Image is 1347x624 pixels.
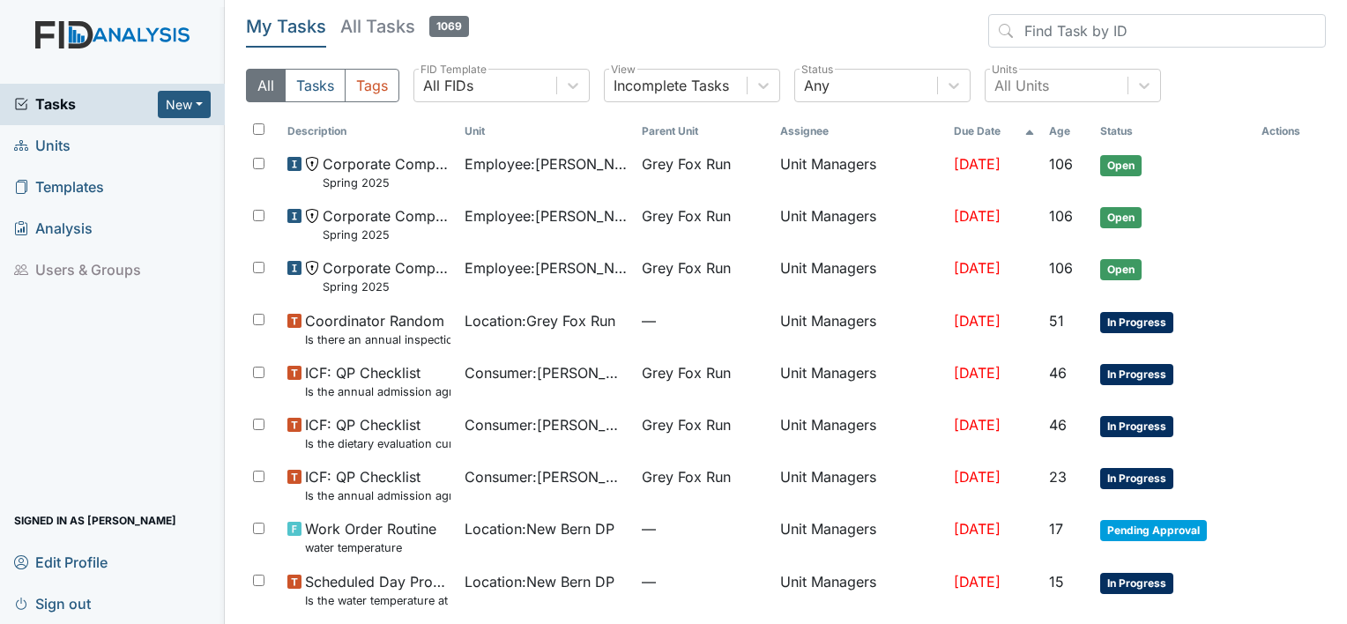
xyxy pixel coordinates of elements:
span: Corporate Compliance Spring 2025 [323,257,450,295]
span: Units [14,132,71,160]
small: Spring 2025 [323,279,450,295]
td: Unit Managers [773,407,947,459]
span: In Progress [1100,573,1173,594]
th: Toggle SortBy [1093,116,1255,146]
span: 15 [1049,573,1064,591]
th: Toggle SortBy [1042,116,1093,146]
th: Toggle SortBy [458,116,635,146]
span: 106 [1049,155,1073,173]
span: Edit Profile [14,548,108,576]
span: ICF: QP Checklist Is the annual admission agreement current? (document the date in the comment se... [305,466,450,504]
span: [DATE] [954,573,1001,591]
div: All FIDs [423,75,473,96]
span: Templates [14,174,104,201]
span: 1069 [429,16,469,37]
span: In Progress [1100,364,1173,385]
div: Any [804,75,830,96]
span: Consumer : [PERSON_NAME] [465,362,628,383]
span: Signed in as [PERSON_NAME] [14,507,176,534]
span: ICF: QP Checklist Is the annual admission agreement current? (document the date in the comment se... [305,362,450,400]
small: water temperature [305,539,436,556]
span: Grey Fox Run [642,153,731,175]
td: Unit Managers [773,146,947,198]
input: Find Task by ID [988,14,1326,48]
span: [DATE] [954,364,1001,382]
span: Location : Grey Fox Run [465,310,615,331]
small: Is the dietary evaluation current? (document the date in the comment section) [305,435,450,452]
span: — [642,518,766,539]
span: Pending Approval [1100,520,1207,541]
small: Spring 2025 [323,227,450,243]
span: Corporate Compliance Spring 2025 [323,153,450,191]
span: Sign out [14,590,91,617]
span: 106 [1049,259,1073,277]
span: Grey Fox Run [642,414,731,435]
th: Toggle SortBy [635,116,773,146]
small: Is the annual admission agreement current? (document the date in the comment section) [305,487,450,504]
button: Tasks [285,69,346,102]
div: Incomplete Tasks [614,75,729,96]
span: Work Order Routine water temperature [305,518,436,556]
small: Is the water temperature at the kitchen sink between 100 to 110 degrees? [305,592,450,609]
span: In Progress [1100,312,1173,333]
span: Employee : [PERSON_NAME] [465,153,628,175]
span: 106 [1049,207,1073,225]
span: 46 [1049,416,1067,434]
td: Unit Managers [773,459,947,511]
span: — [642,310,766,331]
td: Unit Managers [773,511,947,563]
input: Toggle All Rows Selected [253,123,264,135]
span: Analysis [14,215,93,242]
span: — [642,571,766,592]
span: [DATE] [954,416,1001,434]
div: Type filter [246,69,399,102]
span: Grey Fox Run [642,257,731,279]
button: Tags [345,69,399,102]
div: All Units [994,75,1049,96]
span: [DATE] [954,259,1001,277]
span: ICF: QP Checklist Is the dietary evaluation current? (document the date in the comment section) [305,414,450,452]
span: Grey Fox Run [642,362,731,383]
span: [DATE] [954,155,1001,173]
span: [DATE] [954,468,1001,486]
span: Location : New Bern DP [465,571,614,592]
span: Coordinator Random Is there an annual inspection of the Security and Fire alarm system on file? [305,310,450,348]
span: Employee : [PERSON_NAME] [465,205,628,227]
th: Toggle SortBy [947,116,1043,146]
span: In Progress [1100,416,1173,437]
h5: My Tasks [246,14,326,39]
span: In Progress [1100,468,1173,489]
th: Toggle SortBy [280,116,458,146]
span: Location : New Bern DP [465,518,614,539]
span: Corporate Compliance Spring 2025 [323,205,450,243]
span: Scheduled Day Program Inspection Is the water temperature at the kitchen sink between 100 to 110 ... [305,571,450,609]
a: Tasks [14,93,158,115]
span: [DATE] [954,207,1001,225]
small: Is the annual admission agreement current? (document the date in the comment section) [305,383,450,400]
span: 51 [1049,312,1064,330]
span: [DATE] [954,312,1001,330]
td: Unit Managers [773,564,947,616]
th: Actions [1254,116,1326,146]
td: Unit Managers [773,250,947,302]
span: 46 [1049,364,1067,382]
span: Open [1100,259,1142,280]
small: Is there an annual inspection of the Security and Fire alarm system on file? [305,331,450,348]
td: Unit Managers [773,355,947,407]
span: Grey Fox Run [642,466,731,487]
small: Spring 2025 [323,175,450,191]
span: Open [1100,155,1142,176]
button: All [246,69,286,102]
h5: All Tasks [340,14,469,39]
span: 17 [1049,520,1063,538]
td: Unit Managers [773,303,947,355]
span: Consumer : [PERSON_NAME] [465,466,628,487]
span: 23 [1049,468,1067,486]
span: Open [1100,207,1142,228]
th: Assignee [773,116,947,146]
td: Unit Managers [773,198,947,250]
span: Grey Fox Run [642,205,731,227]
span: Employee : [PERSON_NAME][GEOGRAPHIC_DATA] [465,257,628,279]
span: Consumer : [PERSON_NAME] [465,414,628,435]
